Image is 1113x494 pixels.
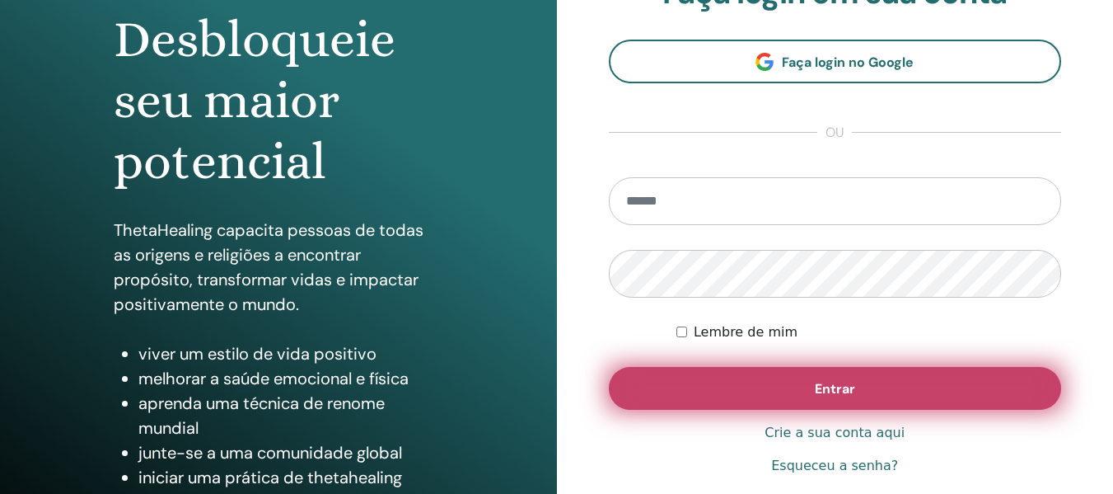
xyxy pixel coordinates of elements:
font: ou [825,124,844,141]
font: junte-se a uma comunidade global [138,442,402,463]
font: Entrar [815,380,855,398]
font: melhorar a saúde emocional e física [138,368,409,389]
a: Esqueceu a senha? [771,456,898,476]
a: Crie a sua conta aqui [765,423,905,443]
font: iniciar uma prática de thetahealing [138,467,402,488]
font: Crie a sua conta aqui [765,425,905,440]
font: viver um estilo de vida positivo [138,343,376,365]
a: Faça login no Google [609,40,1062,83]
button: Entrar [609,367,1062,410]
font: Faça login no Google [782,54,914,71]
div: Mantenha-me autenticado indefinidamente ou até que eu faça logout manualmente [676,322,1061,342]
font: ThetaHealing capacita pessoas de todas as origens e religiões a encontrar propósito, transformar ... [114,219,423,315]
font: Esqueceu a senha? [771,458,898,473]
font: Lembre de mim [694,324,797,340]
font: aprenda uma técnica de renome mundial [138,393,385,439]
font: Desbloqueie seu maior potencial [114,10,395,191]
